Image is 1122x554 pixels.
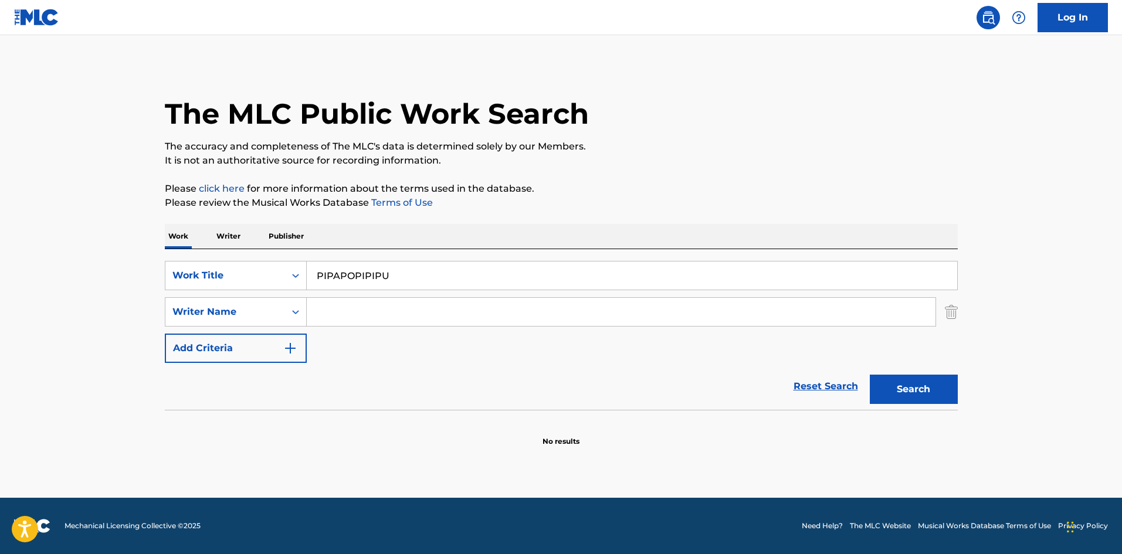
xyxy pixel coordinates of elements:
div: Writer Name [172,305,278,319]
img: Delete Criterion [945,297,958,327]
form: Search Form [165,261,958,410]
img: logo [14,519,50,533]
a: Public Search [977,6,1000,29]
a: Privacy Policy [1058,521,1108,531]
button: Search [870,375,958,404]
p: Writer [213,224,244,249]
p: Please for more information about the terms used in the database. [165,182,958,196]
div: Drag [1067,509,1074,545]
img: help [1012,11,1026,25]
img: MLC Logo [14,9,59,26]
p: Work [165,224,192,249]
div: Work Title [172,268,278,283]
h1: The MLC Public Work Search [165,96,589,131]
p: Publisher [265,224,307,249]
a: Terms of Use [369,197,433,208]
a: Log In [1038,3,1108,32]
a: The MLC Website [850,521,911,531]
p: No results [543,422,579,447]
span: Mechanical Licensing Collective © 2025 [65,521,201,531]
p: It is not an authoritative source for recording information. [165,154,958,168]
iframe: Chat Widget [1063,498,1122,554]
p: The accuracy and completeness of The MLC's data is determined solely by our Members. [165,140,958,154]
a: Reset Search [788,373,864,399]
button: Add Criteria [165,334,307,363]
div: Help [1007,6,1031,29]
a: click here [199,183,245,194]
img: search [981,11,995,25]
p: Please review the Musical Works Database [165,196,958,210]
a: Musical Works Database Terms of Use [918,521,1051,531]
a: Need Help? [802,521,843,531]
img: 9d2ae6d4665cec9f34b9.svg [283,341,297,355]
